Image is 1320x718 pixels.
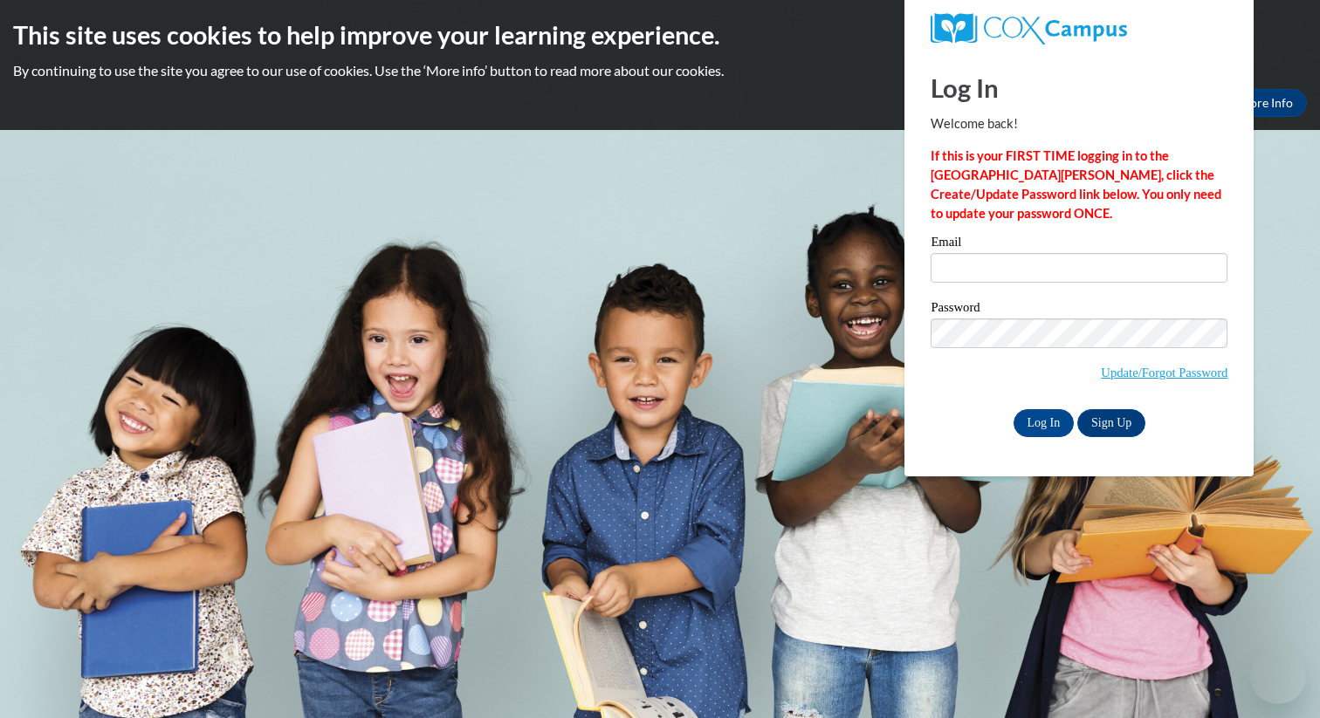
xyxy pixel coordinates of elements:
[931,301,1227,318] label: Password
[1077,409,1145,437] a: Sign Up
[931,70,1227,106] h1: Log In
[931,13,1227,44] a: COX Campus
[1101,366,1227,380] a: Update/Forgot Password
[13,17,1307,52] h2: This site uses cookies to help improve your learning experience.
[931,148,1221,221] strong: If this is your FIRST TIME logging in to the [GEOGRAPHIC_DATA][PERSON_NAME], click the Create/Upd...
[1250,648,1306,704] iframe: Button to launch messaging window
[1225,89,1307,117] a: More Info
[13,61,1307,80] p: By continuing to use the site you agree to our use of cookies. Use the ‘More info’ button to read...
[931,114,1227,133] p: Welcome back!
[931,236,1227,253] label: Email
[931,13,1126,44] img: COX Campus
[1014,409,1075,437] input: Log In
